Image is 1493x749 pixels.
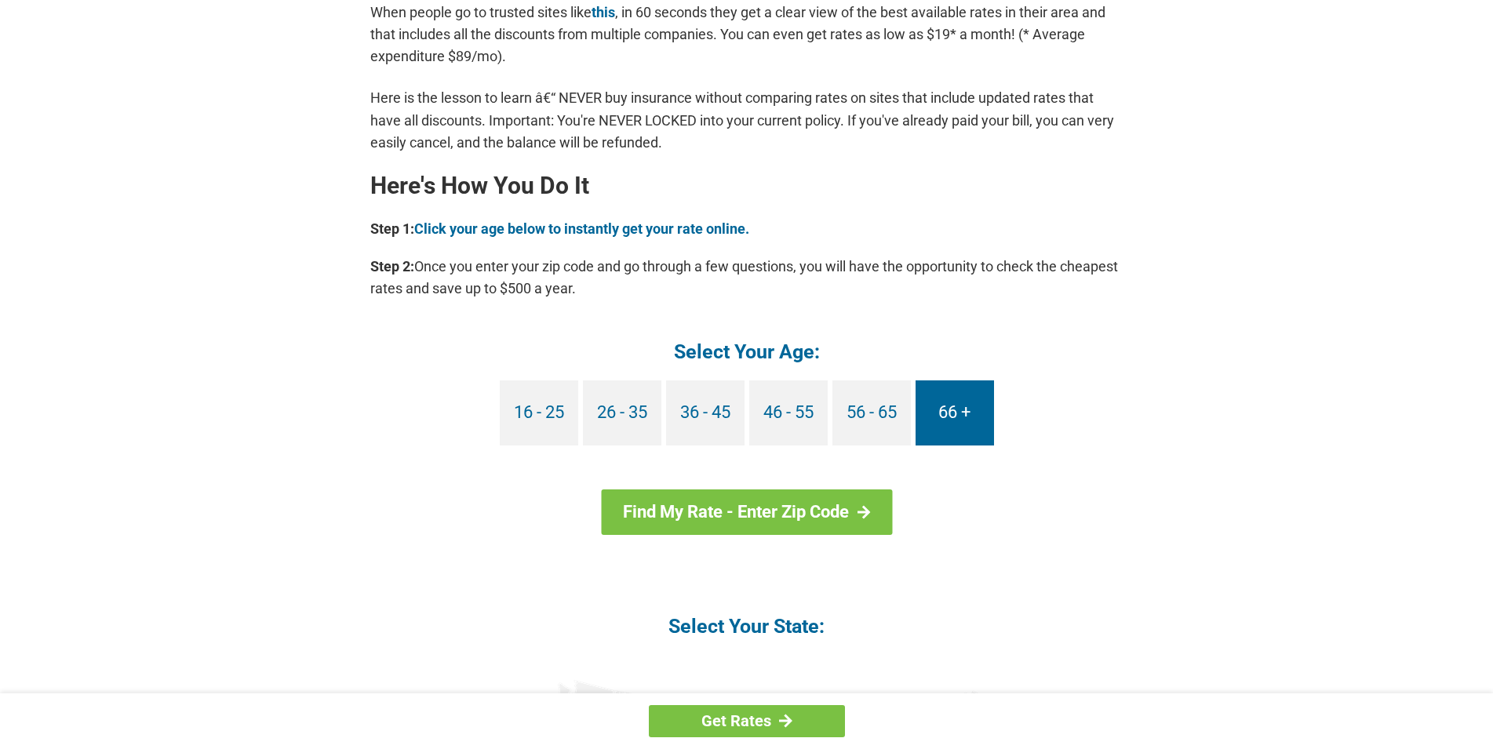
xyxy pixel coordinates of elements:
[916,380,994,445] a: 66 +
[370,173,1123,198] h2: Here's How You Do It
[370,258,414,275] b: Step 2:
[414,220,749,237] a: Click your age below to instantly get your rate online.
[601,489,892,535] a: Find My Rate - Enter Zip Code
[592,4,615,20] a: this
[370,613,1123,639] h4: Select Your State:
[370,220,414,237] b: Step 1:
[649,705,845,737] a: Get Rates
[370,256,1123,300] p: Once you enter your zip code and go through a few questions, you will have the opportunity to che...
[832,380,911,445] a: 56 - 65
[500,380,578,445] a: 16 - 25
[370,2,1123,67] p: When people go to trusted sites like , in 60 seconds they get a clear view of the best available ...
[666,380,745,445] a: 36 - 45
[370,339,1123,365] h4: Select Your Age:
[370,87,1123,153] p: Here is the lesson to learn â€“ NEVER buy insurance without comparing rates on sites that include...
[749,380,828,445] a: 46 - 55
[583,380,661,445] a: 26 - 35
